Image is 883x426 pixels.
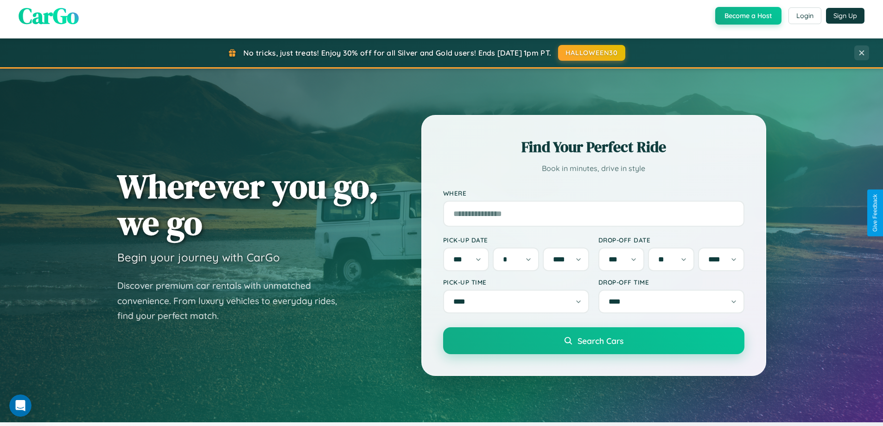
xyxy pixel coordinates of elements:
button: HALLOWEEN30 [558,45,625,61]
span: No tricks, just treats! Enjoy 30% off for all Silver and Gold users! Ends [DATE] 1pm PT. [243,48,551,57]
h3: Begin your journey with CarGo [117,250,280,264]
label: Pick-up Date [443,236,589,244]
label: Drop-off Time [598,278,744,286]
label: Pick-up Time [443,278,589,286]
button: Sign Up [826,8,864,24]
label: Drop-off Date [598,236,744,244]
h2: Find Your Perfect Ride [443,137,744,157]
button: Become a Host [715,7,781,25]
h1: Wherever you go, we go [117,168,379,241]
span: CarGo [19,0,79,31]
div: Give Feedback [872,194,878,232]
p: Book in minutes, drive in style [443,162,744,175]
label: Where [443,189,744,197]
span: Search Cars [578,336,623,346]
p: Discover premium car rentals with unmatched convenience. From luxury vehicles to everyday rides, ... [117,278,349,324]
button: Login [788,7,821,24]
iframe: Intercom live chat [9,394,32,417]
button: Search Cars [443,327,744,354]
